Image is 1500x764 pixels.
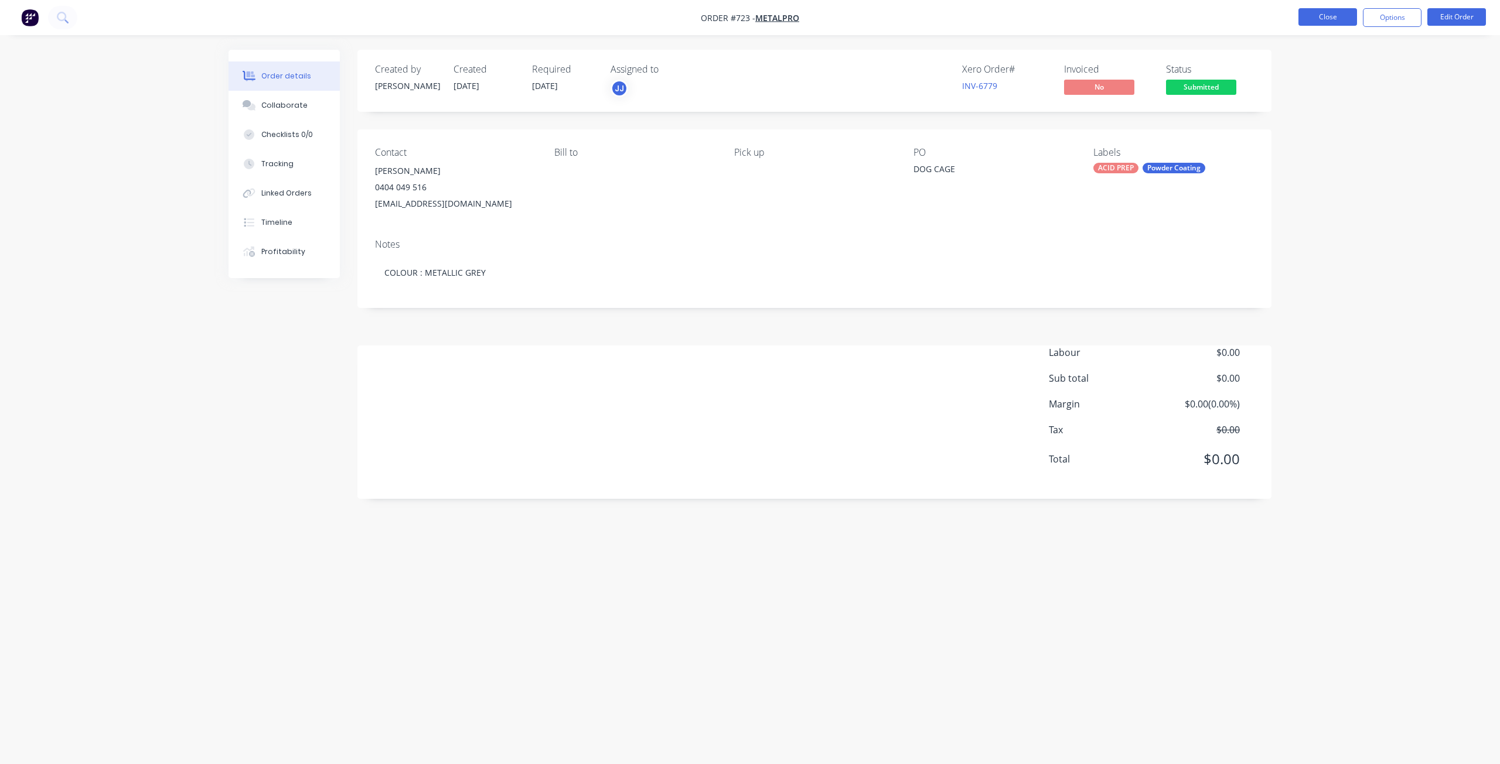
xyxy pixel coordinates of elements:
div: [PERSON_NAME] [375,163,536,179]
div: COLOUR : METALLIC GREY [375,255,1254,290]
div: Linked Orders [261,188,312,198]
span: Tax [1049,423,1153,437]
button: Checklists 0/0 [229,120,340,149]
a: INV-6779 [962,80,997,91]
button: JJ [611,80,628,97]
button: Timeline [229,208,340,237]
button: Collaborate [229,91,340,120]
div: PO [913,147,1074,158]
div: Pick up [734,147,895,158]
div: Created by [375,64,439,75]
span: [DATE] [532,80,558,91]
button: Close [1298,8,1357,26]
span: Order #723 - [701,12,755,23]
div: Created [454,64,518,75]
span: Margin [1049,397,1153,411]
div: Profitability [261,246,305,257]
div: Collaborate [261,100,308,111]
div: Required [532,64,596,75]
div: Notes [375,239,1254,250]
div: DOG CAGE [913,163,1060,179]
span: No [1064,80,1134,94]
div: Powder Coating [1143,163,1205,173]
div: Contact [375,147,536,158]
button: Tracking [229,149,340,179]
span: $0.00 [1153,448,1240,470]
span: Submitted [1166,80,1236,94]
a: Metalpro [755,12,799,23]
span: Total [1049,452,1153,466]
span: Labour [1049,345,1153,359]
img: Factory [21,9,39,26]
button: Options [1363,8,1421,27]
div: [EMAIL_ADDRESS][DOMAIN_NAME] [375,196,536,212]
div: 0404 049 516 [375,179,536,196]
span: $0.00 ( 0.00 %) [1153,397,1240,411]
div: Order details [261,71,311,81]
div: Timeline [261,217,292,228]
div: ACID PREP [1093,163,1138,173]
div: [PERSON_NAME]0404 049 516[EMAIL_ADDRESS][DOMAIN_NAME] [375,163,536,212]
button: Submitted [1166,80,1236,97]
span: Sub total [1049,371,1153,385]
button: Edit Order [1427,8,1486,26]
button: Order details [229,61,340,91]
div: Status [1166,64,1254,75]
button: Linked Orders [229,179,340,208]
span: [DATE] [454,80,479,91]
span: $0.00 [1153,371,1240,385]
div: Bill to [554,147,715,158]
button: Profitability [229,237,340,266]
div: Assigned to [611,64,728,75]
div: [PERSON_NAME] [375,80,439,92]
div: Tracking [261,159,294,169]
div: Invoiced [1064,64,1152,75]
div: Xero Order # [962,64,1050,75]
span: $0.00 [1153,423,1240,437]
div: Checklists 0/0 [261,129,313,140]
span: $0.00 [1153,345,1240,359]
div: Labels [1093,147,1254,158]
